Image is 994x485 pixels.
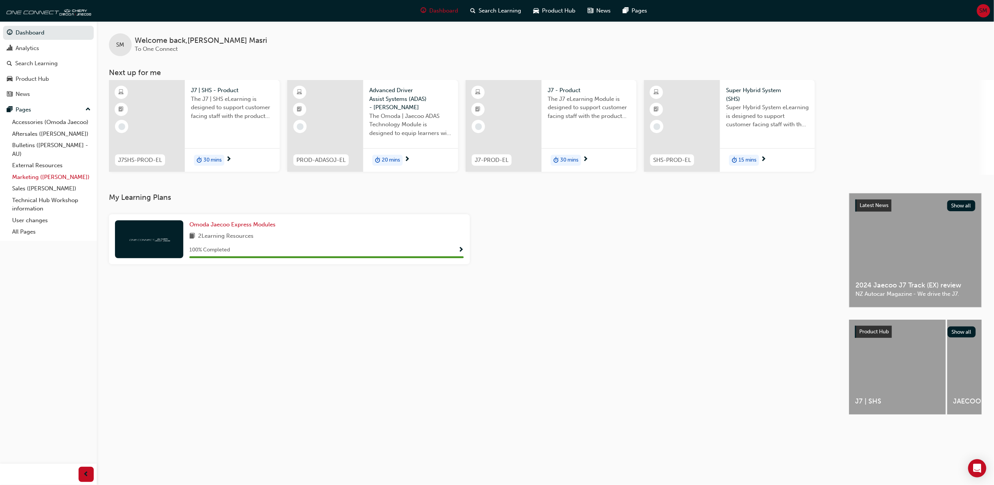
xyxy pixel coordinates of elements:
[16,75,49,83] div: Product Hub
[7,45,13,52] span: chart-icon
[109,193,837,202] h3: My Learning Plans
[654,88,659,97] span: learningResourceType_ELEARNING-icon
[855,397,940,406] span: J7 | SHS
[430,6,458,15] span: Dashboard
[654,105,659,115] span: booktick-icon
[15,59,58,68] div: Search Learning
[16,90,30,99] div: News
[3,72,94,86] a: Product Hub
[476,105,481,115] span: booktick-icon
[726,86,809,103] span: Super Hybrid System (SHS)
[16,44,39,53] div: Analytics
[761,156,766,163] span: next-icon
[9,116,94,128] a: Accessories (Omoda Jaecoo)
[479,6,521,15] span: Search Learning
[7,60,12,67] span: search-icon
[382,156,400,165] span: 20 mins
[119,105,124,115] span: booktick-icon
[475,156,509,165] span: J7-PROD-EL
[189,246,230,254] span: 100 % Completed
[466,80,636,172] a: J7-PROD-ELJ7 - ProductThe J7 eLearning Module is designed to support customer facing staff with t...
[109,80,280,172] a: J7SHS-PROD-ELJ7 | SHS - ProductThe J7 | SHS eLearning is designed to support customer facing staf...
[9,140,94,160] a: Bulletins ([PERSON_NAME] - AU)
[189,221,276,228] span: Omoda Jaecoo Express Modules
[9,226,94,238] a: All Pages
[653,156,691,165] span: SHS-PROD-EL
[860,202,888,209] span: Latest News
[560,156,578,165] span: 30 mins
[4,3,91,18] img: oneconnect
[369,86,452,112] span: Advanced Driver Assist Systems (ADAS) - [PERSON_NAME]
[726,103,809,129] span: Super Hybrid System eLearning is designed to support customer facing staff with the understanding...
[597,6,611,15] span: News
[849,320,946,414] a: J7 | SHS
[85,105,91,115] span: up-icon
[465,3,528,19] a: search-iconSearch Learning
[375,155,380,165] span: duration-icon
[119,88,124,97] span: learningResourceType_ELEARNING-icon
[189,220,279,229] a: Omoda Jaecoo Express Modules
[135,36,267,45] span: Welcome back , [PERSON_NAME] Masri
[471,6,476,16] span: search-icon
[198,232,254,241] span: 2 Learning Resources
[97,68,994,77] h3: Next up for me
[3,103,94,117] button: Pages
[542,6,576,15] span: Product Hub
[9,160,94,171] a: External Resources
[553,155,559,165] span: duration-icon
[623,6,629,16] span: pages-icon
[297,105,302,115] span: booktick-icon
[739,156,756,165] span: 15 mins
[296,156,346,165] span: PROD-ADASOJ-EL
[369,112,452,138] span: The Omoda | Jaecoo ADAS Technology Module is designed to equip learners with essential knowledge ...
[849,193,982,308] a: Latest NewsShow all2024 Jaecoo J7 Track (EX) reviewNZ Autocar Magazine - We drive the J7.
[617,3,654,19] a: pages-iconPages
[7,76,13,83] span: car-icon
[583,156,588,163] span: next-icon
[475,123,482,130] span: learningRecordVerb_NONE-icon
[3,41,94,55] a: Analytics
[632,6,647,15] span: Pages
[9,171,94,183] a: Marketing ([PERSON_NAME])
[548,86,630,95] span: J7 - Product
[588,6,594,16] span: news-icon
[297,123,304,130] span: learningRecordVerb_NONE-icon
[654,123,660,130] span: learningRecordVerb_NONE-icon
[117,41,124,49] span: SM
[855,326,976,338] a: Product HubShow all
[855,290,975,298] span: NZ Autocar Magazine - We drive the J7.
[458,245,464,255] button: Show Progress
[135,46,178,52] span: To One Connect
[980,6,988,15] span: SM
[3,24,94,103] button: DashboardAnalyticsSearch LearningProduct HubNews
[9,183,94,195] a: Sales ([PERSON_NAME])
[9,195,94,215] a: Technical Hub Workshop information
[3,26,94,40] a: Dashboard
[534,6,539,16] span: car-icon
[458,247,464,254] span: Show Progress
[7,91,13,98] span: news-icon
[9,128,94,140] a: Aftersales ([PERSON_NAME])
[83,470,89,479] span: prev-icon
[528,3,582,19] a: car-iconProduct Hub
[226,156,232,163] span: next-icon
[548,95,630,121] span: The J7 eLearning Module is designed to support customer facing staff with the product and sales i...
[118,156,162,165] span: J7SHS-PROD-EL
[855,281,975,290] span: 2024 Jaecoo J7 Track (EX) review
[191,95,274,121] span: The J7 | SHS eLearning is designed to support customer facing staff with the product and sales in...
[476,88,481,97] span: learningResourceType_ELEARNING-icon
[16,105,31,114] div: Pages
[732,155,737,165] span: duration-icon
[415,3,465,19] a: guage-iconDashboard
[189,232,195,241] span: book-icon
[7,30,13,36] span: guage-icon
[118,123,125,130] span: learningRecordVerb_NONE-icon
[977,4,990,17] button: SM
[404,156,410,163] span: next-icon
[948,326,976,337] button: Show all
[968,459,986,477] div: Open Intercom Messenger
[197,155,202,165] span: duration-icon
[947,200,976,211] button: Show all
